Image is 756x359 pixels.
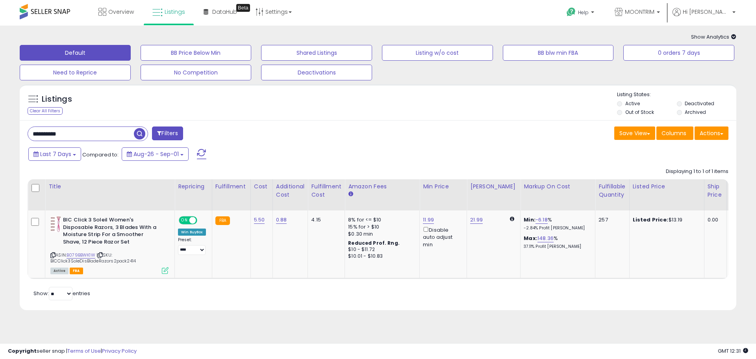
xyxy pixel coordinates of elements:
b: Min: [524,216,535,223]
small: Amazon Fees. [348,191,353,198]
button: Aug-26 - Sep-01 [122,147,189,161]
span: Help [578,9,589,16]
div: Amazon Fees [348,182,416,191]
a: 11.99 [423,216,434,224]
span: Overview [108,8,134,16]
span: All listings currently available for purchase on Amazon [50,268,69,274]
span: Show Analytics [691,33,736,41]
span: OFF [196,217,209,224]
span: | SKU: BICClick3SoleDisBladeRazors2pack2414 [50,252,136,264]
div: Repricing [178,182,209,191]
span: ON [180,217,189,224]
div: Title [48,182,171,191]
a: 0.88 [276,216,287,224]
label: Archived [685,109,706,115]
span: Show: entries [33,290,90,297]
b: Reduced Prof. Rng. [348,240,400,246]
p: -2.84% Profit [PERSON_NAME] [524,225,589,231]
a: Terms of Use [67,347,101,355]
span: Columns [661,129,686,137]
h5: Listings [42,94,72,105]
div: Listed Price [633,182,701,191]
div: Tooltip anchor [236,4,250,12]
div: $10 - $11.72 [348,246,413,253]
th: The percentage added to the cost of goods (COGS) that forms the calculator for Min & Max prices. [521,179,595,210]
div: Preset: [178,237,206,255]
button: Last 7 Days [28,147,81,161]
button: Need to Reprice [20,65,131,80]
button: Actions [695,126,728,140]
b: BIC Click 3 Soleil Women's Disposable Razors, 3 Blades With a Moisture Strip For a Smoother Shave... [63,216,159,247]
button: No Competition [141,65,252,80]
span: FBA [70,268,83,274]
a: 148.36 [537,234,554,242]
button: Save View [614,126,655,140]
button: BB blw min FBA [503,45,614,61]
button: Listing w/o cost [382,45,493,61]
span: DataHub [212,8,237,16]
a: 5.50 [254,216,265,224]
p: Listing States: [617,91,736,99]
i: Get Help [566,7,576,17]
div: Fulfillment [215,182,247,191]
span: Listings [165,8,185,16]
img: 41zk8Kw7yiL._SL40_.jpg [50,216,61,232]
div: seller snap | | [8,348,137,355]
div: Min Price [423,182,463,191]
label: Deactivated [685,100,714,107]
div: 4.15 [311,216,339,223]
p: 37.11% Profit [PERSON_NAME] [524,244,589,249]
div: Ship Price [708,182,723,199]
div: Additional Cost [276,182,305,199]
a: Help [560,1,602,26]
div: $13.19 [633,216,698,223]
div: Cost [254,182,269,191]
div: Clear All Filters [28,107,63,115]
button: Columns [656,126,693,140]
label: Active [625,100,640,107]
button: Default [20,45,131,61]
span: Compared to: [82,151,119,158]
div: Win BuyBox [178,229,206,236]
div: ASIN: [50,216,169,273]
div: $0.30 min [348,231,413,238]
a: -6.18 [535,216,548,224]
div: 257 [598,216,623,223]
a: Hi [PERSON_NAME] [673,8,736,26]
div: Fulfillment Cost [311,182,341,199]
button: Deactivations [261,65,372,80]
span: Hi [PERSON_NAME] [683,8,730,16]
span: Last 7 Days [40,150,71,158]
strong: Copyright [8,347,37,355]
a: B079BBWK1W [67,252,95,259]
div: Disable auto adjust min [423,225,461,248]
button: Filters [152,126,183,140]
span: MOONTRIM [625,8,654,16]
span: 2025-09-9 12:31 GMT [718,347,748,355]
b: Max: [524,234,537,242]
div: Fulfillable Quantity [598,182,626,199]
div: [PERSON_NAME] [470,182,517,191]
div: % [524,235,589,249]
a: 21.99 [470,216,483,224]
label: Out of Stock [625,109,654,115]
b: Listed Price: [633,216,669,223]
button: 0 orders 7 days [623,45,734,61]
a: Privacy Policy [102,347,137,355]
div: 0.00 [708,216,721,223]
div: $10.01 - $10.83 [348,253,413,260]
small: FBA [215,216,230,225]
div: 15% for > $10 [348,223,413,231]
div: % [524,216,589,231]
div: 8% for <= $10 [348,216,413,223]
span: Aug-26 - Sep-01 [133,150,179,158]
div: Markup on Cost [524,182,592,191]
button: BB Price Below Min [141,45,252,61]
button: Shared Listings [261,45,372,61]
div: Displaying 1 to 1 of 1 items [666,168,728,175]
